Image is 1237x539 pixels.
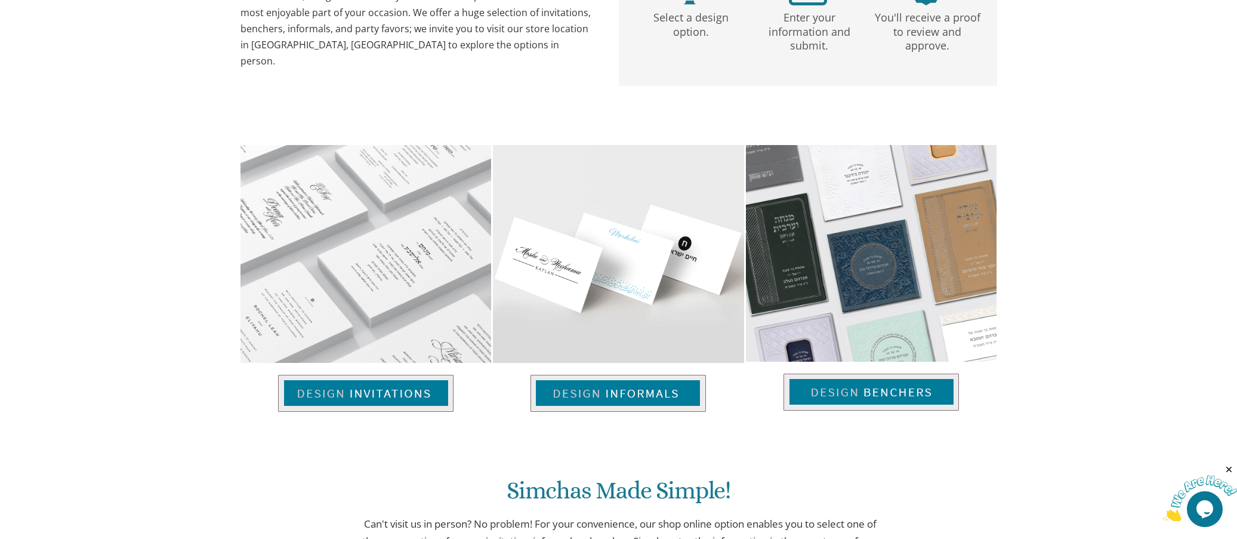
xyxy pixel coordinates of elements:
[752,5,866,53] p: Enter your information and submit.
[871,5,984,53] p: You'll receive a proof to review and approve.
[1163,464,1237,521] iframe: chat widget
[354,478,883,513] h1: Simchas Made Simple!
[634,5,748,39] p: Select a design option.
